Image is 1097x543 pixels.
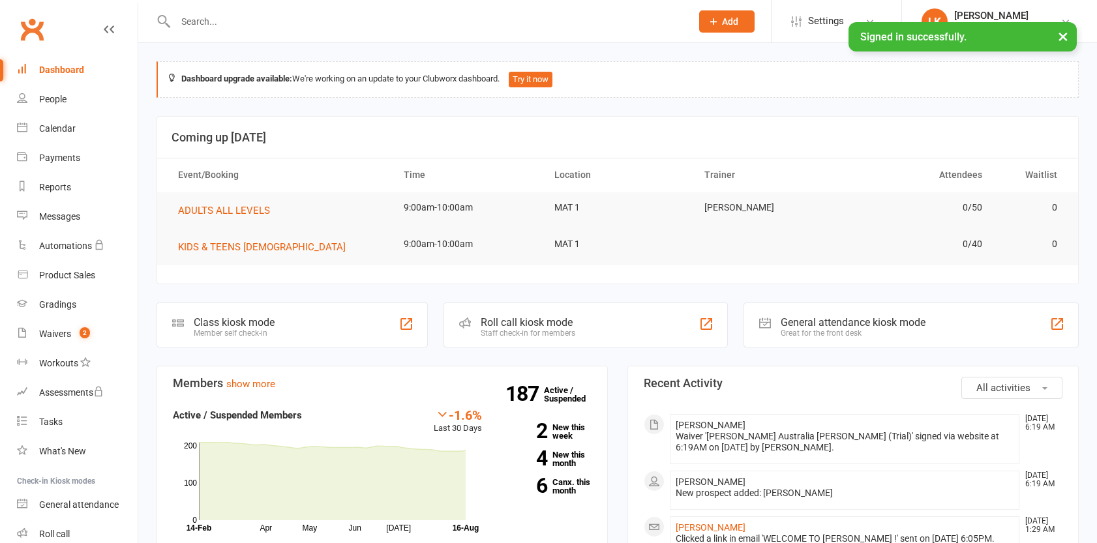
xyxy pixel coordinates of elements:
[676,420,745,430] span: [PERSON_NAME]
[994,192,1069,223] td: 0
[173,409,302,421] strong: Active / Suspended Members
[722,16,738,27] span: Add
[693,192,843,223] td: [PERSON_NAME]
[16,13,48,46] a: Clubworx
[994,229,1069,259] td: 0
[17,143,138,173] a: Payments
[502,476,547,495] strong: 6
[17,349,138,378] a: Workouts
[808,7,844,36] span: Settings
[39,211,80,222] div: Messages
[481,329,575,338] div: Staff check-in for members
[17,319,138,349] a: Waivers 2
[693,158,843,192] th: Trainer
[17,173,138,202] a: Reports
[994,158,1069,192] th: Waitlist
[226,378,275,390] a: show more
[1019,471,1062,488] time: [DATE] 6:19 AM
[1019,517,1062,534] time: [DATE] 1:29 AM
[39,299,76,310] div: Gradings
[17,407,138,437] a: Tasks
[954,22,1054,33] div: Wise Martial Arts Pty Ltd
[39,182,71,192] div: Reports
[178,205,270,216] span: ADULTS ALL LEVELS
[543,229,693,259] td: MAT 1
[39,65,84,75] div: Dashboard
[544,376,601,413] a: 187Active / Suspended
[17,202,138,231] a: Messages
[860,31,967,43] span: Signed in successfully.
[699,10,755,33] button: Add
[39,529,70,539] div: Roll call
[194,316,275,329] div: Class kiosk mode
[976,382,1030,394] span: All activities
[17,114,138,143] a: Calendar
[644,377,1062,390] h3: Recent Activity
[17,261,138,290] a: Product Sales
[17,437,138,466] a: What's New
[173,377,592,390] h3: Members
[781,329,925,338] div: Great for the front desk
[39,417,63,427] div: Tasks
[39,241,92,251] div: Automations
[543,158,693,192] th: Location
[178,239,355,255] button: KIDS & TEENS [DEMOGRAPHIC_DATA]
[781,316,925,329] div: General attendance kiosk mode
[481,316,575,329] div: Roll call kiosk mode
[39,153,80,163] div: Payments
[17,378,138,407] a: Assessments
[676,477,745,487] span: [PERSON_NAME]
[194,329,275,338] div: Member self check-in
[543,192,693,223] td: MAT 1
[843,158,994,192] th: Attendees
[676,431,1014,453] div: Waiver '[PERSON_NAME] Australia [PERSON_NAME] (Trial)' signed via website at 6:19AM on [DATE] by ...
[157,61,1079,98] div: We're working on an update to your Clubworx dashboard.
[80,327,90,338] span: 2
[502,423,592,440] a: 2New this week
[172,131,1064,144] h3: Coming up [DATE]
[843,192,994,223] td: 0/50
[509,72,552,87] button: Try it now
[676,522,745,533] a: [PERSON_NAME]
[181,74,292,83] strong: Dashboard upgrade available:
[843,229,994,259] td: 0/40
[502,421,547,441] strong: 2
[1051,22,1075,50] button: ×
[178,241,346,253] span: KIDS & TEENS [DEMOGRAPHIC_DATA]
[17,490,138,520] a: General attendance kiosk mode
[961,377,1062,399] button: All activities
[392,158,543,192] th: Time
[17,231,138,261] a: Automations
[39,329,71,339] div: Waivers
[39,94,67,104] div: People
[17,290,138,319] a: Gradings
[502,450,592,467] a: 4New this month
[434,407,482,422] div: -1.6%
[178,203,279,218] button: ADULTS ALL LEVELS
[392,229,543,259] td: 9:00am-10:00am
[39,358,78,368] div: Workouts
[166,158,392,192] th: Event/Booking
[434,407,482,435] div: Last 30 Days
[505,384,544,404] strong: 187
[39,270,95,280] div: Product Sales
[39,499,119,510] div: General attendance
[17,55,138,85] a: Dashboard
[39,387,104,398] div: Assessments
[502,478,592,495] a: 6Canx. this month
[172,12,682,31] input: Search...
[954,10,1054,22] div: [PERSON_NAME]
[39,446,86,456] div: What's New
[392,192,543,223] td: 9:00am-10:00am
[502,448,547,468] strong: 4
[1019,415,1062,432] time: [DATE] 6:19 AM
[39,123,76,134] div: Calendar
[922,8,948,35] div: LK
[676,488,1014,499] div: New prospect added: [PERSON_NAME]
[17,85,138,114] a: People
